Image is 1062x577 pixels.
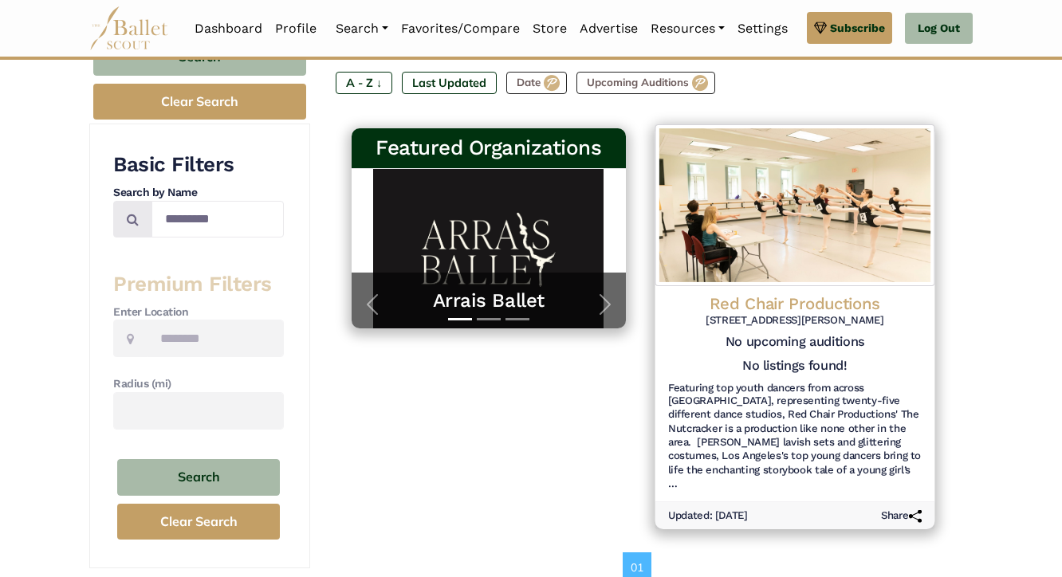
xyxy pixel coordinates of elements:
[113,304,284,320] h4: Enter Location
[814,19,827,37] img: gem.svg
[269,12,323,45] a: Profile
[93,84,306,120] button: Clear Search
[655,125,934,287] img: Logo
[506,72,567,94] label: Date
[905,13,973,45] a: Log Out
[448,310,472,328] button: Slide 1
[113,376,284,392] h4: Radius (mi)
[117,504,280,540] button: Clear Search
[402,72,497,94] label: Last Updated
[667,509,747,523] h6: Updated: [DATE]
[741,358,847,375] h5: No listings found!
[731,12,794,45] a: Settings
[368,288,610,313] a: Arrais Ballet
[667,335,921,351] h5: No upcoming auditions
[807,12,892,44] a: Subscribe
[667,314,921,328] h6: [STREET_ADDRESS][PERSON_NAME]
[147,320,284,357] input: Location
[526,12,573,45] a: Store
[573,12,644,45] a: Advertise
[117,459,280,497] button: Search
[151,201,284,238] input: Search by names...
[644,12,731,45] a: Resources
[505,310,529,328] button: Slide 3
[881,509,922,523] h6: Share
[364,135,613,162] h3: Featured Organizations
[113,185,284,201] h4: Search by Name
[667,381,921,491] h6: Featuring top youth dancers from across [GEOGRAPHIC_DATA], representing twenty-five different dan...
[830,19,885,37] span: Subscribe
[329,12,395,45] a: Search
[113,271,284,298] h3: Premium Filters
[188,12,269,45] a: Dashboard
[477,310,501,328] button: Slide 2
[113,151,284,179] h3: Basic Filters
[395,12,526,45] a: Favorites/Compare
[576,72,715,94] label: Upcoming Auditions
[667,293,921,315] h4: Red Chair Productions
[336,72,392,94] label: A - Z ↓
